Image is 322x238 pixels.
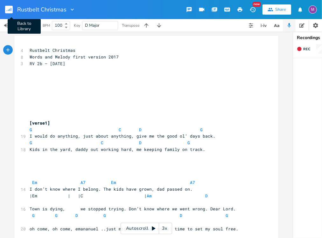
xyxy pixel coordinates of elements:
span: G [55,213,58,218]
span: Words and Melody first version 2017 [30,54,119,60]
span: Em [111,180,116,185]
div: Share [275,7,286,12]
button: Share [262,4,291,15]
span: C [101,140,103,146]
span: G [200,127,203,133]
span: [verse1] [30,120,50,126]
span: D [75,213,78,218]
div: Transpose [122,24,139,27]
button: Rec [294,44,313,54]
span: D [139,140,142,146]
span: Rustbelt Christmas [30,47,75,53]
span: A7 [190,180,195,185]
span: D [205,193,208,199]
button: Back to Library [5,2,18,17]
span: C [119,127,121,133]
span: D [139,127,142,133]
span: G [30,140,32,146]
span: D Major [85,23,100,28]
span: A7 [80,180,86,185]
span: I would do anything, just about anything, give me the good ol’ days back. [30,133,215,139]
span: G [30,127,32,133]
span: Town is dying, we stopped trying. Don’t know where we went wrong. Dear Lord. [30,206,236,212]
span: |Em | |C | [30,193,256,205]
button: M [309,2,317,17]
span: oh come, oh come, emananuel ..just might be (lean on be) time to set my soul free. [30,226,238,232]
span: Kids in the yard, daddy out working hard, me keeping family on track. [30,146,205,152]
span: Em [32,180,37,185]
div: New [253,2,261,7]
span: I don’t know where I belong. The kids have grown, dad passed on. [30,186,192,192]
button: New [246,4,259,15]
span: G [32,213,35,218]
div: Key [74,24,80,27]
span: G [103,213,106,218]
span: Rustbelt Christmas [17,7,66,12]
div: melindameshad [309,5,317,14]
span: Rec [303,47,310,51]
div: BPM [43,24,50,27]
span: D [180,213,182,218]
div: 3x [159,223,171,234]
span: G [226,213,228,218]
div: Autoscroll [121,223,172,234]
span: G [187,140,190,146]
span: RV 2b – [DATE] [30,61,65,66]
span: Am [147,193,152,199]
